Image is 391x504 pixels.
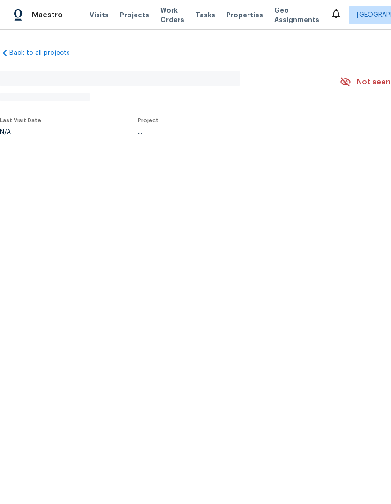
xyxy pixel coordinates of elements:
[90,10,109,20] span: Visits
[138,118,158,123] span: Project
[160,6,184,24] span: Work Orders
[274,6,319,24] span: Geo Assignments
[120,10,149,20] span: Projects
[226,10,263,20] span: Properties
[195,12,215,18] span: Tasks
[32,10,63,20] span: Maestro
[138,129,318,135] div: ...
